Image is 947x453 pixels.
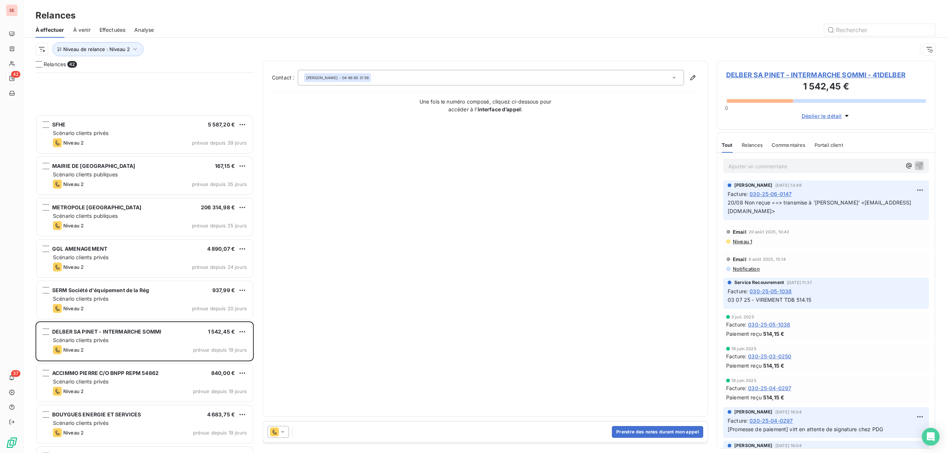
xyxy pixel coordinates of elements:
span: 42 [67,61,77,68]
span: Facture : [726,384,747,392]
span: Scénario clients privés [53,378,108,385]
span: BOUYGUES ENERGIE ET SERVICES [52,411,141,417]
button: Niveau de relance : Niveau 2 [53,42,144,56]
span: Niveau 2 [63,223,84,229]
span: Effectuées [100,26,126,34]
span: 03 07 25 - VIREMENT TDB 514.15 [728,297,812,303]
span: Niveau 1 [732,239,752,244]
span: DELBER SA PINET - INTERMARCHE SOMMI [52,328,161,335]
span: 937,99 € [212,287,235,293]
span: 514,15 € [763,393,784,401]
span: Service Recouvrement [734,279,784,286]
span: 6 août 2025, 15:14 [749,257,786,261]
span: Niveau 2 [63,347,84,353]
span: prévue depuis 19 jours [193,347,247,353]
span: Scénario clients privés [53,420,108,426]
span: 4 683,75 € [207,411,235,417]
h3: 1 542,45 € [726,80,926,95]
strong: interface d’appel [478,106,521,112]
span: [PERSON_NAME] [306,75,338,80]
span: 514,15 € [763,362,784,369]
span: Scénario clients privés [53,254,108,260]
span: [DATE] 16:04 [775,443,802,448]
span: 840,00 € [211,370,235,376]
span: Niveau 2 [63,430,84,436]
span: Paiement reçu [726,330,762,338]
span: À effectuer [36,26,64,34]
span: 5 587,20 € [208,121,235,128]
input: Rechercher [824,24,935,36]
span: Déplier le détail [802,112,842,120]
span: 030-25-05-1038 [749,287,792,295]
span: Scénario clients privés [53,295,108,302]
span: METROPOLE [GEOGRAPHIC_DATA] [52,204,141,210]
span: 37 [11,370,20,377]
span: Scénario clients privés [53,337,108,343]
span: DELBER SA PINET - INTERMARCHE SOMMI - 41DELBER [726,70,926,80]
span: GGL AMENAGEMENT [52,246,107,252]
span: Scénario clients publiques [53,213,118,219]
span: Tout [722,142,733,148]
span: 20 août 2025, 10:43 [749,230,789,234]
span: Niveau 2 [63,305,84,311]
span: SFHE [52,121,66,128]
span: Niveau 2 [63,181,84,187]
span: Facture : [728,190,748,198]
span: Niveau 2 [63,140,84,146]
span: Analyse [134,26,154,34]
span: 20/08 Non reçue ==> transmise à '[PERSON_NAME]' <[EMAIL_ADDRESS][DOMAIN_NAME]> [728,199,911,214]
span: Niveau de relance : Niveau 2 [63,46,130,52]
span: [DATE] 11:37 [787,280,812,285]
span: Scénario clients privés [53,130,108,136]
span: 0 [725,105,728,111]
span: Paiement reçu [726,362,762,369]
span: 030-25-05-1038 [748,321,790,328]
img: Logo LeanPay [6,437,18,449]
span: 030-25-03-0250 [748,352,791,360]
span: 030-25-04-0297 [749,417,793,425]
span: 206 314,98 € [201,204,235,210]
span: 167,15 € [215,163,235,169]
span: Facture : [728,287,748,295]
div: SE [6,4,18,16]
span: Portail client [815,142,843,148]
span: SERM Société d'équipement de la Rég [52,287,149,293]
span: Relances [742,142,763,148]
p: Une fois le numéro composé, cliquez ci-dessous pour accéder à l’ : [411,98,559,113]
span: 4 890,07 € [207,246,235,252]
span: 19 juin 2025 [731,378,756,383]
span: À venir [73,26,91,34]
span: 3 juil. 2025 [731,315,754,319]
h3: Relances [36,9,75,22]
span: 1 542,45 € [208,328,235,335]
button: Prendre des notes durant mon appel [612,426,703,438]
span: 030-25-06-0147 [749,190,792,198]
span: prévue depuis 35 jours [192,181,247,187]
span: Notification [732,266,760,272]
span: [PERSON_NAME] [734,182,772,189]
span: prévue depuis 39 jours [192,140,247,146]
span: prévue depuis 19 jours [193,430,247,436]
span: 514,15 € [763,330,784,338]
span: Facture : [728,417,748,425]
div: - 04 66 80 31 56 [306,75,369,80]
span: [PERSON_NAME] [734,442,772,449]
span: Relances [44,61,66,68]
span: Email [733,229,747,235]
div: Open Intercom Messenger [922,428,940,446]
span: [Promesse de paiement] virt en attente de signature chez PDG [728,426,883,432]
span: ACCIMMO PIERRE C/O BNPP REPM 54862 [52,370,159,376]
button: Déplier le détail [799,112,853,120]
span: Commentaires [772,142,806,148]
span: [PERSON_NAME] [734,409,772,415]
span: [DATE] 16:04 [775,410,802,414]
span: prévue depuis 19 jours [193,388,247,394]
span: Niveau 2 [63,264,84,270]
span: Scénario clients publiques [53,171,118,178]
span: [DATE] 13:49 [775,183,802,187]
span: prévue depuis 20 jours [192,305,247,311]
span: Email [733,256,747,262]
label: Contact : [272,74,298,81]
span: Paiement reçu [726,393,762,401]
div: grid [36,72,254,453]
